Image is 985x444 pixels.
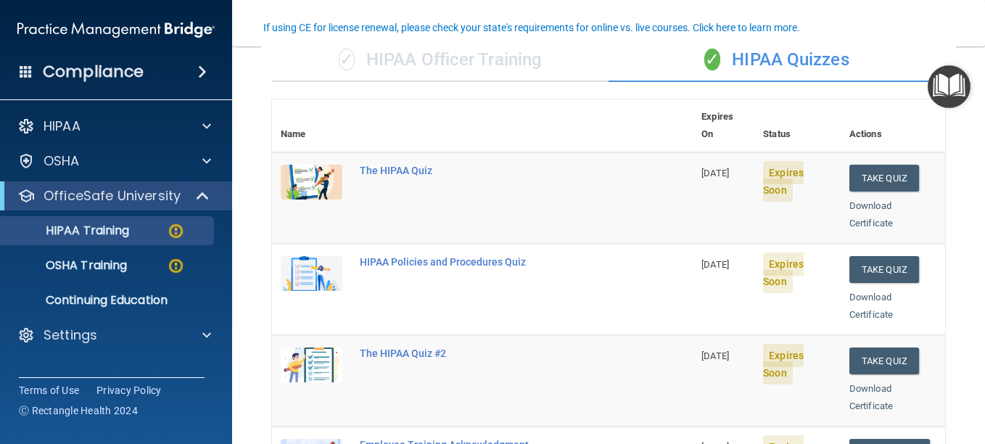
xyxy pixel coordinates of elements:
[167,257,185,275] img: warning-circle.0cc9ac19.png
[704,49,720,70] span: ✓
[17,118,211,135] a: HIPAA
[19,403,138,418] span: Ⓒ Rectangle Health 2024
[849,200,893,229] a: Download Certificate
[43,62,144,82] h4: Compliance
[9,223,129,238] p: HIPAA Training
[44,152,80,170] p: OSHA
[19,383,79,398] a: Terms of Use
[849,383,893,411] a: Download Certificate
[701,168,729,178] span: [DATE]
[734,341,968,399] iframe: Drift Widget Chat Controller
[763,161,804,202] span: Expires Soon
[17,187,210,205] a: OfficeSafe University
[754,99,841,152] th: Status
[9,293,207,308] p: Continuing Education
[272,38,609,82] div: HIPAA Officer Training
[360,165,620,176] div: The HIPAA Quiz
[701,350,729,361] span: [DATE]
[693,99,754,152] th: Expires On
[360,348,620,359] div: The HIPAA Quiz #2
[96,383,162,398] a: Privacy Policy
[609,38,945,82] div: HIPAA Quizzes
[44,118,81,135] p: HIPAA
[701,259,729,270] span: [DATE]
[849,256,919,283] button: Take Quiz
[763,252,804,293] span: Expires Soon
[261,20,802,35] button: If using CE for license renewal, please check your state's requirements for online vs. live cours...
[360,256,620,268] div: HIPAA Policies and Procedures Quiz
[9,258,127,273] p: OSHA Training
[339,49,355,70] span: ✓
[17,152,211,170] a: OSHA
[44,187,181,205] p: OfficeSafe University
[17,15,215,44] img: PMB logo
[928,65,970,108] button: Open Resource Center
[167,222,185,240] img: warning-circle.0cc9ac19.png
[849,292,893,320] a: Download Certificate
[849,165,919,192] button: Take Quiz
[841,99,945,152] th: Actions
[44,326,97,344] p: Settings
[263,22,800,33] div: If using CE for license renewal, please check your state's requirements for online vs. live cours...
[272,99,351,152] th: Name
[17,326,211,344] a: Settings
